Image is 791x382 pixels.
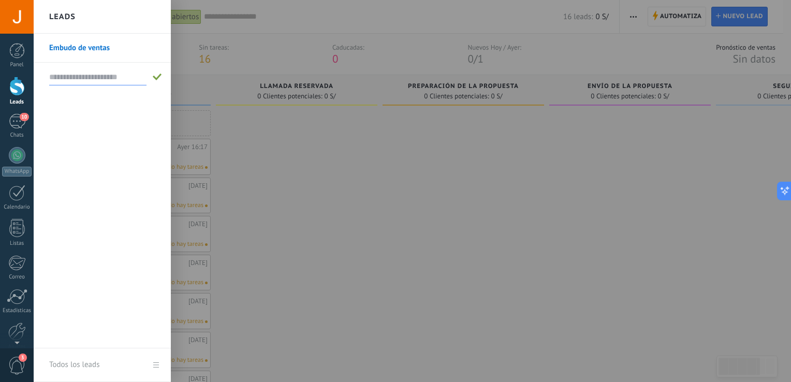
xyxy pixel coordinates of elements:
div: Listas [2,240,32,247]
div: WhatsApp [2,167,32,177]
div: Leads [2,99,32,106]
a: Embudo de ventas [49,34,160,63]
h2: Leads [49,1,76,33]
div: Estadísticas [2,307,32,314]
span: 3 [19,354,27,362]
div: Panel [2,62,32,68]
span: 10 [20,113,28,121]
div: Calendario [2,204,32,211]
a: Todos los leads [34,348,171,382]
div: Correo [2,274,32,281]
div: Todos los leads [49,350,99,379]
div: Chats [2,132,32,139]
